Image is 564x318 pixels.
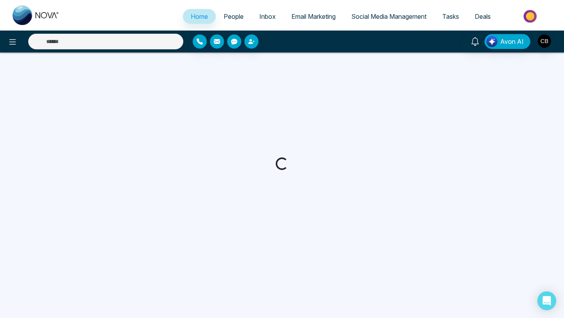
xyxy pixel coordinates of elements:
div: Open Intercom Messenger [537,291,556,310]
img: Lead Flow [486,36,497,47]
img: Nova CRM Logo [13,5,60,25]
span: Social Media Management [351,13,427,20]
span: Avon AI [500,37,524,46]
a: Tasks [434,9,467,24]
span: Home [191,13,208,20]
button: Avon AI [484,34,530,49]
span: Tasks [442,13,459,20]
span: Deals [475,13,491,20]
a: Inbox [251,9,284,24]
span: Email Marketing [291,13,336,20]
span: People [224,13,244,20]
a: People [216,9,251,24]
a: Email Marketing [284,9,343,24]
img: User Avatar [538,34,551,48]
span: Inbox [259,13,276,20]
img: Market-place.gif [503,7,559,25]
a: Home [183,9,216,24]
a: Deals [467,9,499,24]
a: Social Media Management [343,9,434,24]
